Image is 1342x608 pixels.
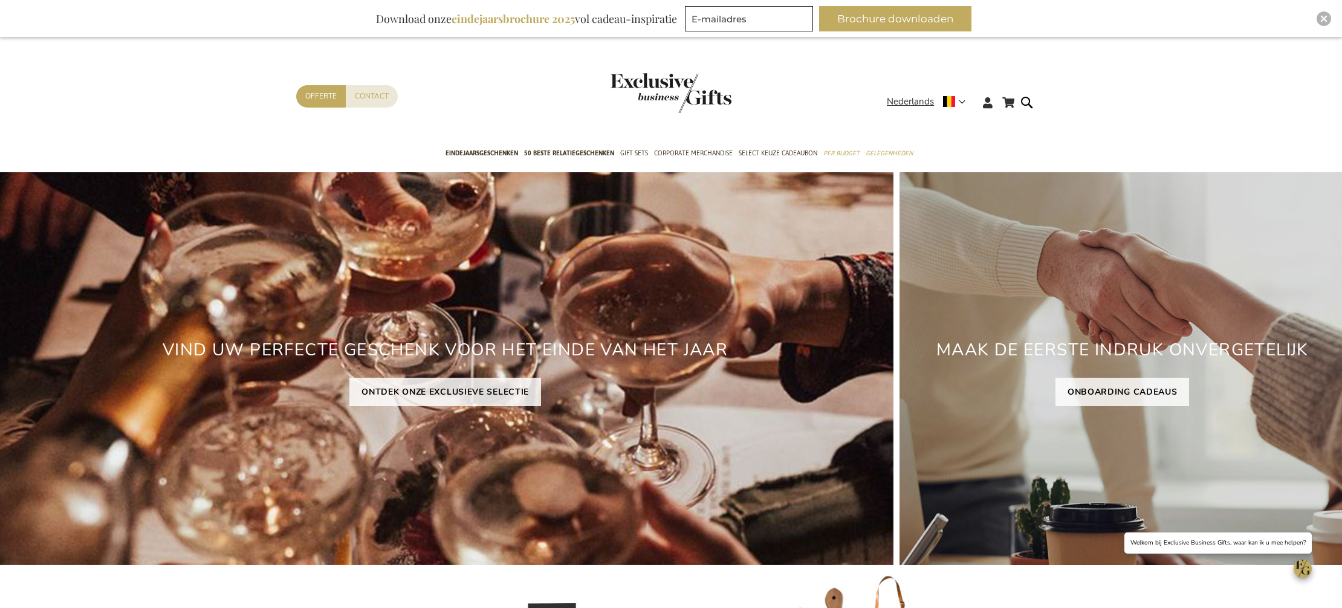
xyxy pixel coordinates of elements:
[371,6,682,31] div: Download onze vol cadeau-inspiratie
[349,378,541,406] a: ONTDEK ONZE EXCLUSIEVE SELECTIE
[887,95,973,109] div: Nederlands
[887,95,934,109] span: Nederlands
[654,147,733,160] span: Corporate Merchandise
[620,147,648,160] span: Gift Sets
[346,85,398,108] a: Contact
[524,147,614,160] span: 50 beste relatiegeschenken
[611,73,671,113] a: store logo
[452,11,575,26] b: eindejaarsbrochure 2025
[823,147,860,160] span: Per Budget
[446,147,518,160] span: Eindejaarsgeschenken
[685,6,813,31] input: E-mailadres
[296,85,346,108] a: Offerte
[685,6,817,35] form: marketing offers and promotions
[1317,11,1331,26] div: Close
[1320,15,1327,22] img: Close
[1055,378,1190,406] a: ONBOARDING CADEAUS
[819,6,971,31] button: Brochure downloaden
[611,73,731,113] img: Exclusive Business gifts logo
[866,147,913,160] span: Gelegenheden
[739,147,817,160] span: Select Keuze Cadeaubon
